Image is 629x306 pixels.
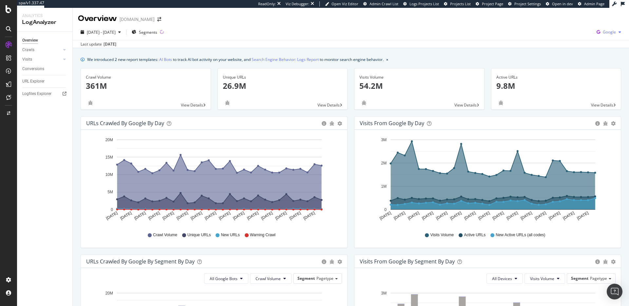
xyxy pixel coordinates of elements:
div: We introduced 2 new report templates: to track AI bot activity on your website, and to monitor se... [87,56,384,63]
div: gear [611,121,616,126]
div: ReadOnly: [258,1,276,7]
div: circle-info [322,121,326,126]
a: AI Bots [159,56,172,63]
text: 1M [381,184,387,189]
span: Project Settings [514,1,541,6]
a: Admin Crawl List [363,1,398,7]
a: Open Viz Editor [325,1,358,7]
svg: A chart. [86,135,342,226]
div: Overview [22,37,38,44]
text: [DATE] [260,211,274,221]
text: [DATE] [407,211,420,221]
span: Warning Crawl [250,232,276,238]
text: [DATE] [478,211,491,221]
p: 361M [86,80,206,91]
div: Visits from Google By Segment By Day [360,258,455,265]
text: 2M [381,161,387,165]
div: Visits Volume [359,74,479,80]
div: bug [359,101,369,105]
span: Segment [297,276,315,281]
span: View Details [591,102,613,108]
span: Open in dev [552,1,573,6]
text: [DATE] [147,211,161,221]
button: Crawl Volume [250,273,292,284]
text: 20M [105,291,113,296]
p: 54.2M [359,80,479,91]
div: Last update [81,41,116,47]
span: Logs Projects List [410,1,439,6]
span: New Active URLs (all codes) [496,232,545,238]
div: Active URLs [496,74,616,80]
div: Logfiles Explorer [22,90,51,97]
text: [DATE] [506,211,519,221]
text: [DATE] [119,211,132,221]
div: circle-info [595,121,600,126]
text: 3M [381,291,387,296]
div: LogAnalyzer [22,19,67,26]
div: info banner [81,56,621,63]
text: 10M [105,172,113,177]
span: Visits Volume [530,276,554,281]
text: [DATE] [435,211,448,221]
div: URL Explorer [22,78,45,85]
text: [DATE] [289,211,302,221]
span: Visits Volume [430,232,454,238]
span: Pagetype [316,276,334,281]
span: Admin Crawl List [370,1,398,6]
span: Active URLs [464,232,486,238]
svg: A chart. [360,135,616,226]
span: View Details [181,102,203,108]
text: [DATE] [204,211,217,221]
button: [DATE] - [DATE] [78,27,124,37]
span: Google [603,29,616,35]
span: All Google Bots [210,276,238,281]
text: [DATE] [576,211,589,221]
button: Visits Volume [524,273,565,284]
span: View Details [454,102,477,108]
text: [DATE] [218,211,231,221]
a: Conversions [22,66,68,72]
div: gear [337,259,342,264]
a: Admin Page [578,1,604,7]
div: bug [603,259,608,264]
div: bug [330,259,334,264]
text: [DATE] [520,211,533,221]
text: [DATE] [176,211,189,221]
a: Visits [22,56,61,63]
a: Crawls [22,47,61,53]
div: Visits [22,56,32,63]
text: [DATE] [548,211,561,221]
text: [DATE] [464,211,477,221]
div: Open Intercom Messenger [607,284,622,299]
div: bug [496,101,505,105]
div: circle-info [595,259,600,264]
text: [DATE] [246,211,259,221]
text: [DATE] [105,211,118,221]
span: Crawl Volume [256,276,281,281]
text: 0 [384,207,387,212]
text: [DATE] [393,211,406,221]
div: Viz Debugger: [286,1,309,7]
a: Project Page [476,1,503,7]
span: Project Page [482,1,503,6]
text: [DATE] [275,211,288,221]
div: URLs Crawled by Google By Segment By Day [86,258,195,265]
text: 20M [105,138,113,142]
text: 3M [381,138,387,142]
span: Projects List [450,1,471,6]
a: Open in dev [546,1,573,7]
p: 26.9M [223,80,343,91]
div: Unique URLs [223,74,343,80]
button: Google [594,27,624,37]
div: bug [603,121,608,126]
div: Overview [78,13,117,24]
span: Pagetype [590,276,607,281]
div: bug [223,101,232,105]
text: [DATE] [492,211,505,221]
a: Search Engine Behavior: Logs Report [252,56,319,63]
span: All Devices [492,276,512,281]
text: [DATE] [421,211,434,221]
a: Project Settings [508,1,541,7]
